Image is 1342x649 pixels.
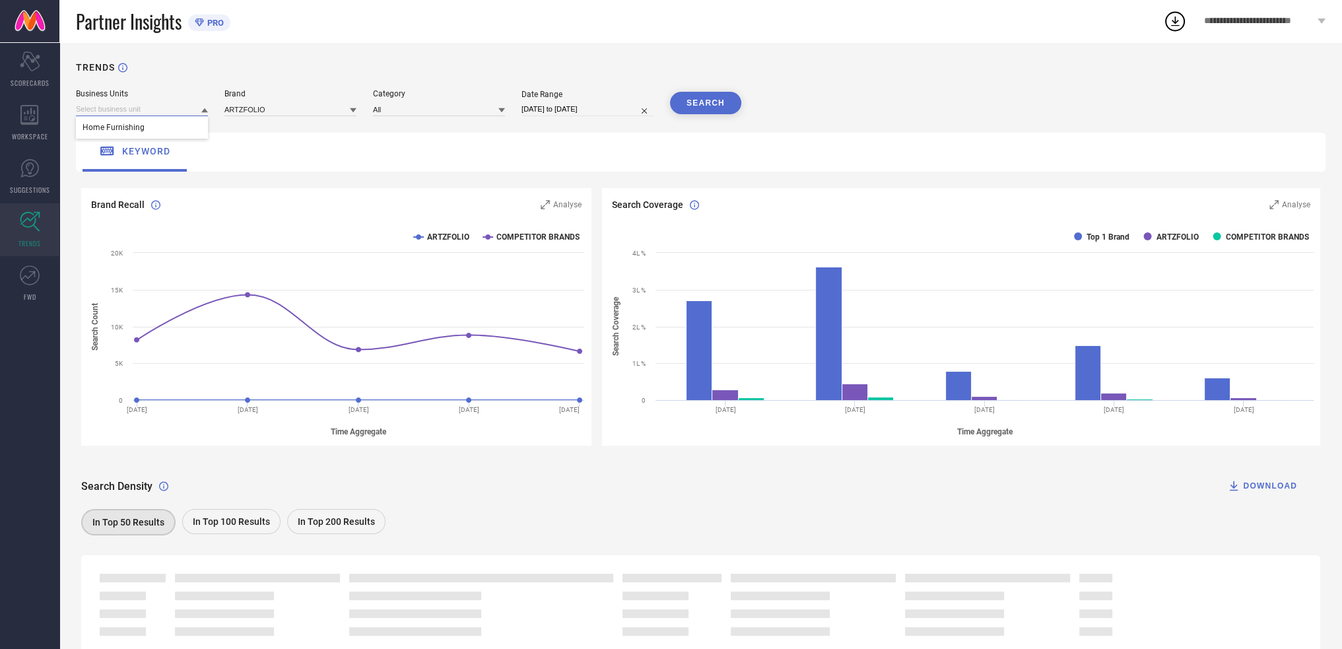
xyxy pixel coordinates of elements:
text: 0 [642,397,646,404]
text: 10K [111,324,123,331]
text: Top 1 Brand [1087,232,1129,242]
span: PRO [204,18,224,28]
div: Date Range [521,90,654,99]
span: WORKSPACE [12,131,48,141]
span: FWD [24,292,36,302]
text: [DATE] [1104,406,1124,413]
text: [DATE] [559,406,580,413]
span: Search Density [81,480,152,493]
span: Search Coverage [612,199,683,210]
input: Select date range [521,102,654,116]
text: 3L % [632,287,646,294]
text: [DATE] [844,406,865,413]
div: Open download list [1163,9,1187,33]
text: ARTZFOLIO [427,232,469,242]
text: [DATE] [127,406,147,413]
text: [DATE] [459,406,479,413]
text: [DATE] [974,406,995,413]
text: ARTZFOLIO [1156,232,1198,242]
text: 4L % [632,250,646,257]
text: 2L % [632,324,646,331]
span: SUGGESTIONS [10,185,50,195]
span: In Top 50 Results [92,517,164,528]
span: Partner Insights [76,8,182,35]
text: 20K [111,250,123,257]
span: Analyse [553,200,582,209]
text: [DATE] [349,406,369,413]
text: [DATE] [238,406,258,413]
button: DOWNLOAD [1211,473,1314,499]
text: 15K [111,287,123,294]
text: COMPETITOR BRANDS [496,232,580,242]
text: 1L % [632,360,646,367]
tspan: Search Count [90,303,100,351]
div: DOWNLOAD [1227,479,1297,493]
span: In Top 200 Results [298,516,375,527]
button: SEARCH [670,92,741,114]
div: Home Furnishing [76,116,208,139]
span: SCORECARDS [11,78,50,88]
text: 0 [119,397,123,404]
text: [DATE] [715,406,735,413]
div: Category [373,89,505,98]
text: [DATE] [1233,406,1254,413]
svg: Zoom [541,200,550,209]
tspan: Time Aggregate [956,427,1013,436]
span: Home Furnishing [83,123,145,132]
tspan: Search Coverage [611,296,620,356]
svg: Zoom [1269,200,1279,209]
span: Analyse [1282,200,1310,209]
tspan: Time Aggregate [331,427,387,436]
span: keyword [122,146,170,156]
span: In Top 100 Results [193,516,270,527]
text: COMPETITOR BRANDS [1225,232,1308,242]
text: 5K [115,360,123,367]
div: Brand [224,89,356,98]
input: Select business unit [76,102,208,116]
span: TRENDS [18,238,41,248]
div: Business Units [76,89,208,98]
h1: TRENDS [76,62,115,73]
span: Brand Recall [91,199,145,210]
